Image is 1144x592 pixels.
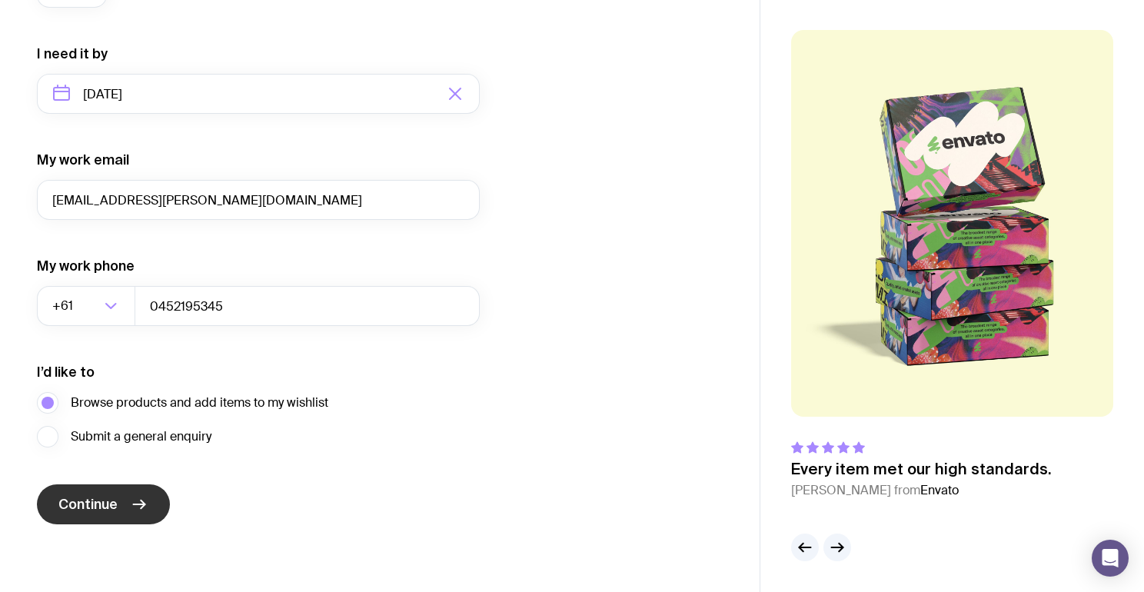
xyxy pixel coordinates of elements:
cite: [PERSON_NAME] from [791,481,1052,500]
label: My work phone [37,257,135,275]
span: Submit a general enquiry [71,427,211,446]
label: I’d like to [37,363,95,381]
button: Continue [37,484,170,524]
input: Search for option [76,286,100,326]
input: Select a target date [37,74,480,114]
label: I need it by [37,45,108,63]
div: Open Intercom Messenger [1092,540,1129,577]
label: My work email [37,151,129,169]
span: Continue [58,495,118,514]
span: +61 [52,286,76,326]
p: Every item met our high standards. [791,460,1052,478]
input: you@email.com [37,180,480,220]
span: Browse products and add items to my wishlist [71,394,328,412]
div: Search for option [37,286,135,326]
span: Envato [920,482,959,498]
input: 0400123456 [135,286,480,326]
